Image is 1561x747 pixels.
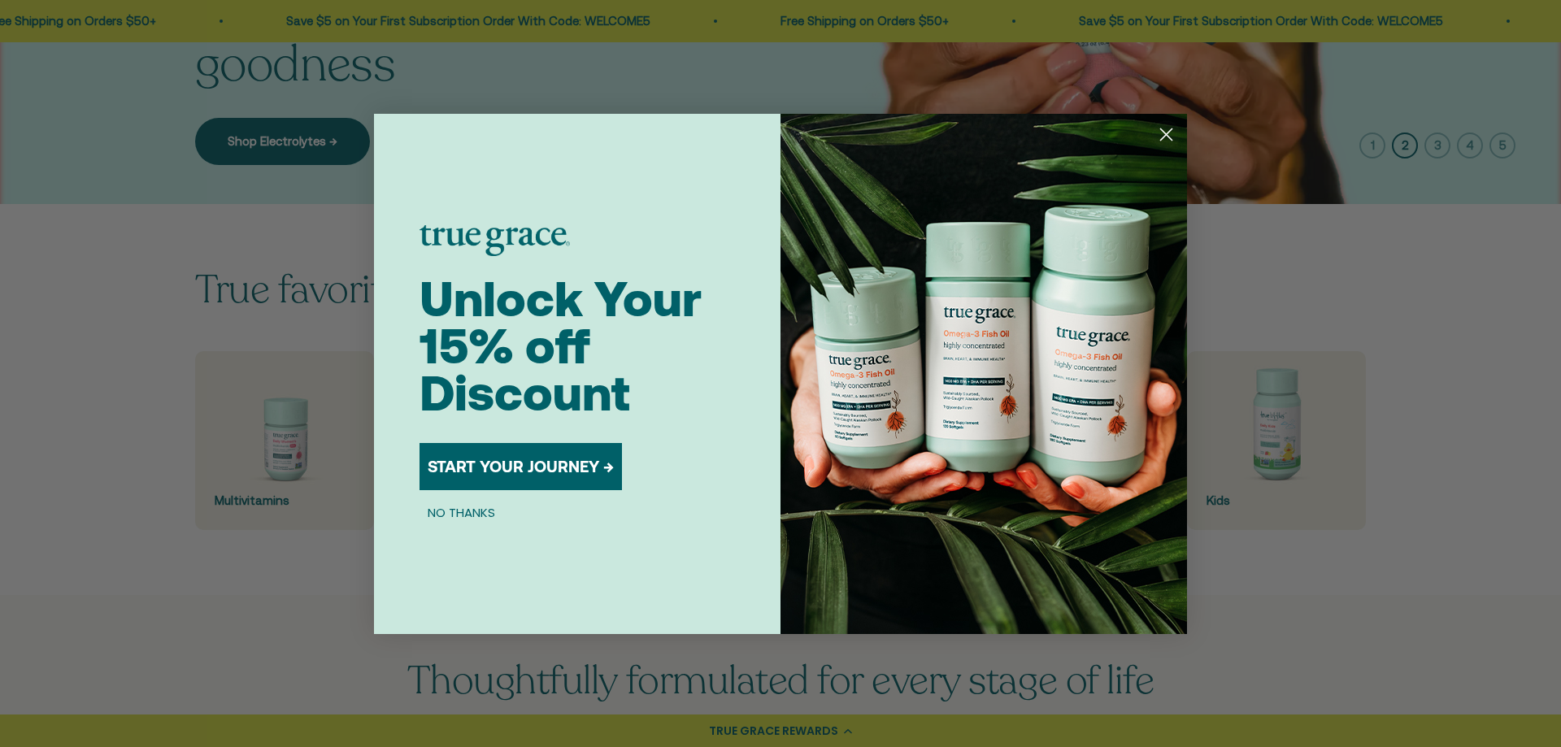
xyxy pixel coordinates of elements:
button: NO THANKS [420,503,503,523]
img: logo placeholder [420,225,570,256]
button: START YOUR JOURNEY → [420,443,622,490]
img: 098727d5-50f8-4f9b-9554-844bb8da1403.jpeg [780,114,1187,634]
span: Unlock Your 15% off Discount [420,271,702,421]
button: Close dialog [1152,120,1181,149]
